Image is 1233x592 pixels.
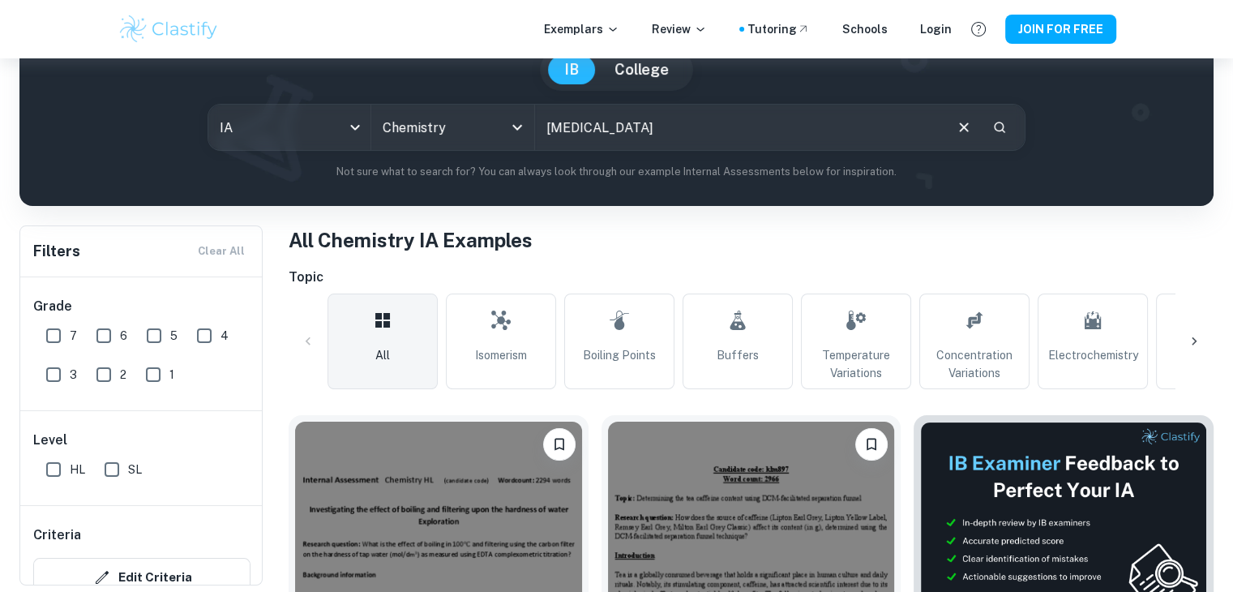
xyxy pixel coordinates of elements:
[1005,15,1116,44] button: JOIN FOR FREE
[32,164,1201,180] p: Not sure what to search for? You can always look through our example Internal Assessments below f...
[128,461,142,478] span: SL
[747,20,810,38] a: Tutoring
[965,15,992,43] button: Help and Feedback
[375,346,390,364] span: All
[948,112,979,143] button: Clear
[118,13,220,45] img: Clastify logo
[544,20,619,38] p: Exemplars
[289,225,1214,255] h1: All Chemistry IA Examples
[70,461,85,478] span: HL
[927,346,1022,382] span: Concentration Variations
[33,240,80,263] h6: Filters
[583,346,656,364] span: Boiling Points
[543,428,576,461] button: Please log in to bookmark exemplars
[208,105,370,150] div: IA
[70,366,77,384] span: 3
[33,526,81,545] h6: Criteria
[169,366,174,384] span: 1
[986,114,1013,141] button: Search
[120,327,127,345] span: 6
[220,327,229,345] span: 4
[70,327,77,345] span: 7
[120,366,126,384] span: 2
[1048,346,1138,364] span: Electrochemistry
[475,346,527,364] span: Isomerism
[842,20,888,38] a: Schools
[717,346,759,364] span: Buffers
[170,327,178,345] span: 5
[548,55,595,84] button: IB
[289,268,1214,287] h6: Topic
[808,346,904,382] span: Temperature Variations
[535,105,942,150] input: E.g. enthalpy of combustion, Winkler method, phosphate and temperature...
[33,431,250,450] h6: Level
[652,20,707,38] p: Review
[598,55,685,84] button: College
[506,116,529,139] button: Open
[920,20,952,38] a: Login
[33,297,250,316] h6: Grade
[855,428,888,461] button: Please log in to bookmark exemplars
